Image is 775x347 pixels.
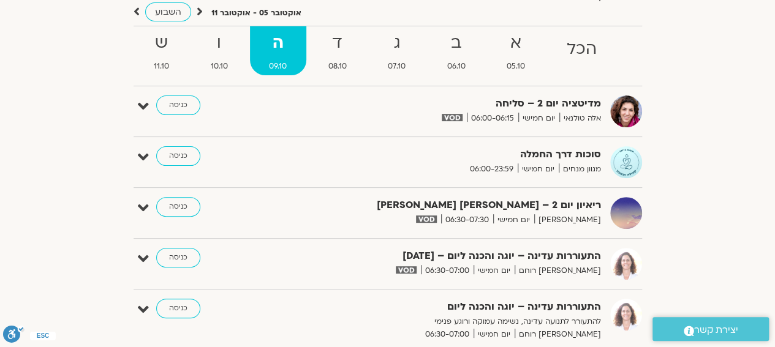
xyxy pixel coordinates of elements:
a: ו10.10 [191,26,248,75]
strong: התעוררות עדינה – יוגה והכנה ליום [301,299,601,315]
a: כניסה [156,146,200,166]
span: מגוון מנחים [559,163,601,176]
span: 06.10 [428,60,485,73]
strong: ד [309,29,366,57]
span: [PERSON_NAME] רוחם [515,328,601,341]
span: יום חמישי [518,163,559,176]
span: יום חמישי [518,112,559,125]
span: [PERSON_NAME] [534,214,601,226]
strong: ב [428,29,485,57]
a: כניסה [156,95,200,115]
span: 11.10 [135,60,189,73]
span: אלה טולנאי [559,112,601,125]
strong: הכל [547,35,616,63]
strong: א [488,29,545,57]
a: כניסה [156,197,200,217]
span: יום חמישי [474,328,515,341]
a: כניסה [156,248,200,267]
a: ה09.10 [250,26,307,75]
span: 06:00-06:15 [467,112,518,125]
span: 10.10 [191,60,248,73]
span: השבוע [155,6,181,18]
a: ש11.10 [135,26,189,75]
a: ד08.10 [309,26,366,75]
strong: ריאיון יום 2 – [PERSON_NAME] [PERSON_NAME] [301,197,601,214]
span: יצירת קשר [694,322,738,338]
strong: ש [135,29,189,57]
strong: סוכות דרך החמלה [301,146,601,163]
p: להתעורר לתנועה עדינה, נשימה עמוקה ורוגע פנימי [301,315,601,328]
span: יום חמישי [493,214,534,226]
a: השבוע [145,2,191,21]
span: 05.10 [488,60,545,73]
img: vodicon [396,266,416,274]
a: א05.10 [488,26,545,75]
span: 06:00-23:59 [466,163,518,176]
span: [PERSON_NAME] רוחם [515,264,601,277]
a: כניסה [156,299,200,318]
img: vodicon [442,114,462,121]
span: 06:30-07:00 [421,328,474,341]
span: 06:30-07:00 [421,264,474,277]
img: vodicon [416,215,436,223]
a: יצירת קשר [652,317,769,341]
span: 07.10 [369,60,426,73]
a: ג07.10 [369,26,426,75]
strong: מדיטציה יום 2 – סליחה [301,95,601,112]
strong: ה [250,29,307,57]
a: הכל [547,26,616,75]
strong: ג [369,29,426,57]
strong: התעוררות עדינה – יוגה והכנה ליום – [DATE] [301,248,601,264]
span: 08.10 [309,60,366,73]
a: ב06.10 [428,26,485,75]
span: יום חמישי [474,264,515,277]
span: 09.10 [250,60,307,73]
span: 06:30-07:30 [441,214,493,226]
p: אוקטובר 05 - אוקטובר 11 [211,7,301,20]
strong: ו [191,29,248,57]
